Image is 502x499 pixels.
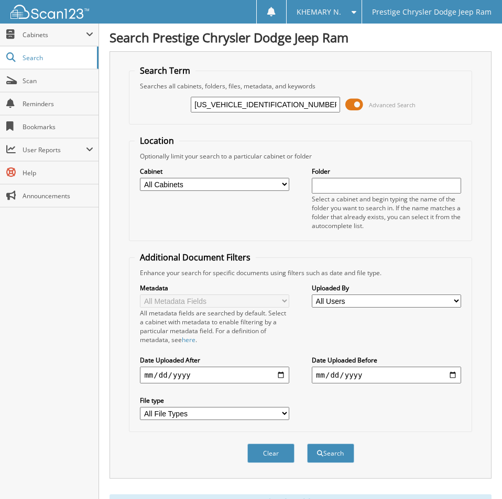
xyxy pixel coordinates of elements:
[372,9,492,15] span: Prestige Chrysler Dodge Jeep Ram
[23,99,93,108] span: Reminders
[23,122,93,131] span: Bookmarks
[23,191,93,200] span: Announcements
[247,444,294,463] button: Clear
[312,367,461,383] input: end
[10,5,89,19] img: scan123-logo-white.svg
[135,135,179,146] legend: Location
[135,252,256,263] legend: Additional Document Filters
[135,82,466,90] div: Searches all cabinets, folders, files, metadata, and keywords
[110,29,492,46] h1: Search Prestige Chrysler Dodge Jeep Ram
[312,283,461,292] label: Uploaded By
[312,195,461,230] div: Select a cabinet and begin typing the name of the folder you want to search in. If the name match...
[140,356,289,365] label: Date Uploaded After
[140,367,289,383] input: start
[312,356,461,365] label: Date Uploaded Before
[369,101,416,109] span: Advanced Search
[140,283,289,292] label: Metadata
[140,396,289,405] label: File type
[23,30,86,39] span: Cabinets
[297,9,341,15] span: KHEMARY N.
[140,167,289,176] label: Cabinet
[135,268,466,277] div: Enhance your search for specific documents using filters such as date and file type.
[23,168,93,177] span: Help
[312,167,461,176] label: Folder
[23,53,92,62] span: Search
[140,309,289,344] div: All metadata fields are searched by default. Select a cabinet with metadata to enable filtering b...
[23,76,93,85] span: Scan
[135,65,195,76] legend: Search Term
[135,152,466,161] div: Optionally limit your search to a particular cabinet or folder
[23,145,86,154] span: User Reports
[307,444,354,463] button: Search
[450,449,502,499] iframe: Chat Widget
[182,335,195,344] a: here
